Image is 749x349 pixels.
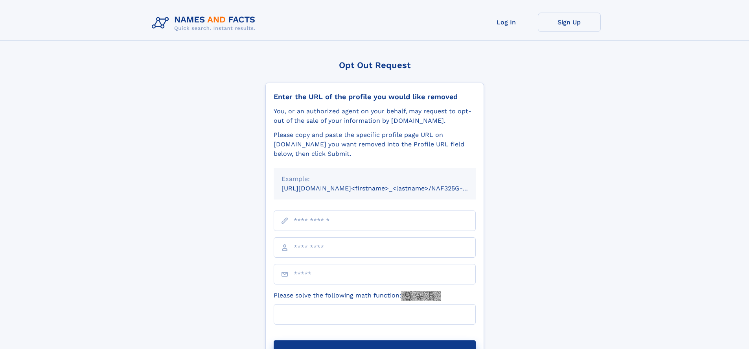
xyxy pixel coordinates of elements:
[538,13,601,32] a: Sign Up
[274,291,441,301] label: Please solve the following math function:
[265,60,484,70] div: Opt Out Request
[274,92,476,101] div: Enter the URL of the profile you would like removed
[475,13,538,32] a: Log In
[282,174,468,184] div: Example:
[282,185,491,192] small: [URL][DOMAIN_NAME]<firstname>_<lastname>/NAF325G-xxxxxxxx
[274,107,476,126] div: You, or an authorized agent on your behalf, may request to opt-out of the sale of your informatio...
[274,130,476,159] div: Please copy and paste the specific profile page URL on [DOMAIN_NAME] you want removed into the Pr...
[149,13,262,34] img: Logo Names and Facts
